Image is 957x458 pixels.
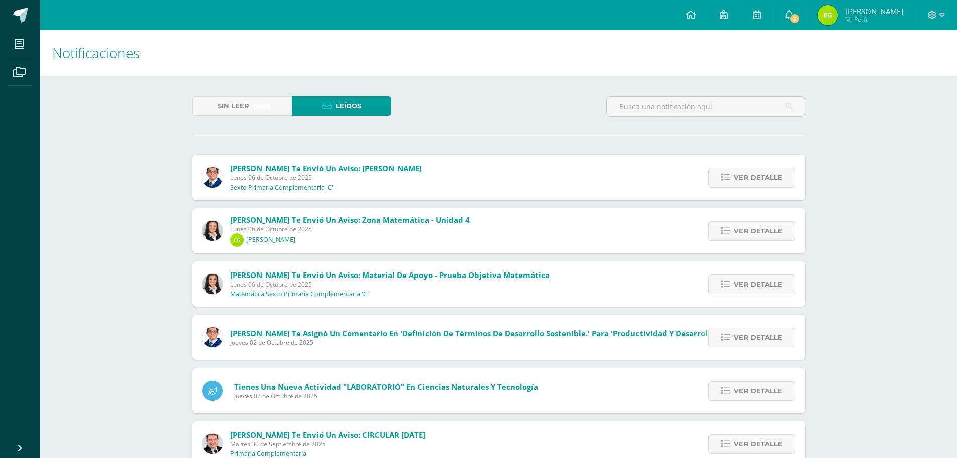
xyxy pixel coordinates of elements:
a: Sin leer(350) [192,96,292,116]
span: Tienes una nueva actividad "LABORATORIO" En Ciencias Naturales y Tecnología [234,382,538,392]
span: Sin leer [218,97,249,115]
span: Ver detalle [734,382,782,400]
img: 059ccfba660c78d33e1d6e9d5a6a4bb6.png [202,167,223,188]
span: Ver detalle [734,222,782,240]
p: Matemática Sexto Primaria Complementaria 'C' [230,290,369,298]
span: Lunes 06 de Octubre de 2025 [230,280,550,289]
span: (350) [253,97,271,115]
p: Sexto Primaria Complementaria 'C' [230,184,333,192]
span: [PERSON_NAME] te envió un aviso: CIRCULAR [DATE] [230,430,426,440]
span: Jueves 02 de Octubre de 2025 [230,338,717,347]
span: [PERSON_NAME] te envió un aviso: Zona matemática - Unidad 4 [230,215,470,225]
span: 5 [789,13,800,24]
span: [PERSON_NAME] te envió un aviso: [PERSON_NAME] [230,163,422,173]
img: 059ccfba660c78d33e1d6e9d5a6a4bb6.png [202,327,223,347]
span: Notificaciones [52,43,140,62]
span: Lunes 06 de Octubre de 2025 [230,173,422,182]
span: Ver detalle [734,168,782,187]
span: Martes 30 de Septiembre de 2025 [230,440,426,448]
a: Leídos [292,96,391,116]
img: b88b248cef0e4126990c0371e4aade94.png [230,233,244,247]
span: Leídos [336,97,361,115]
img: b15e54589cdbd448c33dd63f135c9987.png [202,274,223,294]
p: Primaria Complementaria [230,450,306,458]
span: Ver detalle [734,275,782,294]
span: [PERSON_NAME] [845,6,903,16]
img: 57933e79c0f622885edf5cfea874362b.png [202,434,223,454]
span: [PERSON_NAME] te envió un aviso: Material de apoyo - prueba objetiva matemática [230,270,550,280]
p: [PERSON_NAME] [246,236,295,244]
img: ad9f36509aab1feb172c6644ea95a3f4.png [818,5,838,25]
span: Lunes 06 de Octubre de 2025 [230,225,470,233]
span: Mi Perfil [845,15,903,24]
span: Ver detalle [734,328,782,347]
span: [PERSON_NAME] te asignó un comentario en 'Definición de términos de desarrollo sostenible.' para ... [230,328,717,338]
input: Busca una notificación aquí [607,97,805,116]
img: b15e54589cdbd448c33dd63f135c9987.png [202,221,223,241]
span: Ver detalle [734,435,782,453]
span: Jueves 02 de Octubre de 2025 [234,392,538,400]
